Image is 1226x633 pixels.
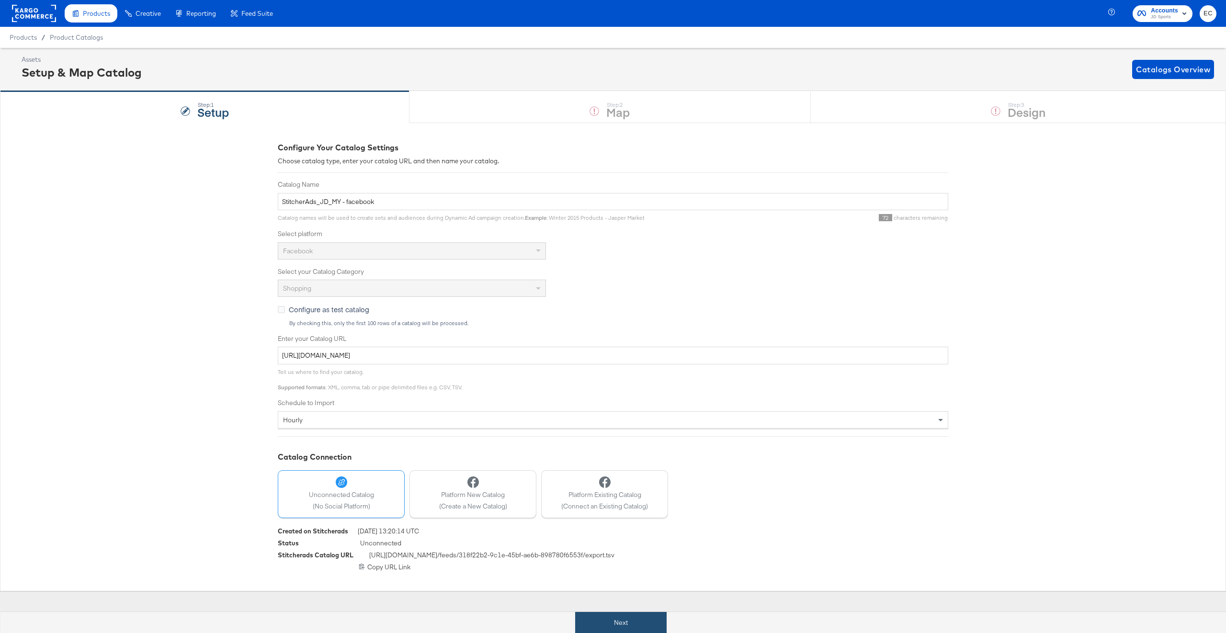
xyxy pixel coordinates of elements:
div: By checking this, only the first 100 rows of a catalog will be processed. [289,320,948,327]
span: (No Social Platform) [309,502,374,511]
span: Platform Existing Catalog [561,490,648,499]
span: Creative [136,10,161,17]
span: Feed Suite [241,10,273,17]
div: Copy URL Link [278,563,948,572]
span: JD Sports [1151,13,1178,21]
div: Setup & Map Catalog [22,64,142,80]
label: Catalog Name [278,180,948,189]
button: EC [1200,5,1216,22]
span: [DATE] 13:20:14 UTC [358,527,419,539]
span: Catalogs Overview [1136,63,1210,76]
div: Status [278,539,299,548]
span: Tell us where to find your catalog. : XML, comma, tab or pipe delimited files e.g. CSV, TSV. [278,368,462,391]
div: Stitcherads Catalog URL [278,551,353,560]
span: Accounts [1151,6,1178,16]
span: Shopping [283,284,311,293]
div: Assets [22,55,142,64]
input: Enter Catalog URL, e.g. http://www.example.com/products.xml [278,347,948,364]
button: Platform New Catalog(Create a New Catalog) [409,470,536,518]
div: Step: 1 [197,102,229,108]
div: Configure Your Catalog Settings [278,142,948,153]
label: Enter your Catalog URL [278,334,948,343]
label: Select platform [278,229,948,238]
span: Platform New Catalog [439,490,507,499]
button: AccountsJD Sports [1133,5,1192,22]
input: Name your catalog e.g. My Dynamic Product Catalog [278,193,948,211]
span: (Create a New Catalog) [439,502,507,511]
span: (Connect an Existing Catalog) [561,502,648,511]
button: Unconnected Catalog(No Social Platform) [278,470,405,518]
label: Select your Catalog Category [278,267,948,276]
a: Product Catalogs [50,34,103,41]
div: characters remaining [645,214,948,222]
strong: Setup [197,104,229,120]
span: 72 [879,214,892,221]
span: / [37,34,50,41]
label: Schedule to Import [278,398,948,407]
strong: Supported formats [278,384,326,391]
span: [URL][DOMAIN_NAME] /feeds/ 318f22b2-9c1e-45bf-ae6b-898780f6553f /export.tsv [369,551,614,563]
span: hourly [283,416,303,424]
span: EC [1203,8,1213,19]
button: Catalogs Overview [1132,60,1214,79]
div: Created on Stitcherads [278,527,348,536]
span: Reporting [186,10,216,17]
div: Catalog Connection [278,452,948,463]
span: Products [83,10,110,17]
span: Configure as test catalog [289,305,369,314]
span: Unconnected [360,539,401,551]
strong: Example [525,214,546,221]
span: Products [10,34,37,41]
button: Platform Existing Catalog(Connect an Existing Catalog) [541,470,668,518]
span: Unconnected Catalog [309,490,374,499]
div: Choose catalog type, enter your catalog URL and then name your catalog. [278,157,948,166]
span: Catalog names will be used to create sets and audiences during Dynamic Ad campaign creation. : Wi... [278,214,645,221]
span: Facebook [283,247,313,255]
